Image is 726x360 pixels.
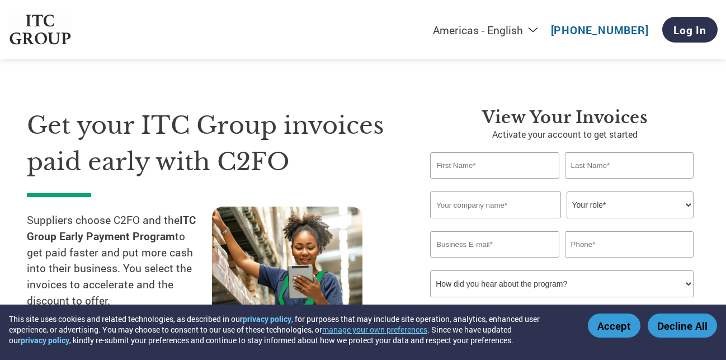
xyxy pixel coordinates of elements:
[21,335,69,345] a: privacy policy
[8,15,72,45] img: ITC Group
[662,17,718,43] a: Log In
[430,107,699,128] h3: View Your Invoices
[567,191,694,218] select: Title/Role
[430,191,561,218] input: Your company name*
[588,314,640,338] button: Accept
[430,152,559,179] input: First Name*
[565,180,694,187] div: Invalid last name or last name is too long
[565,152,694,179] input: Last Name*
[430,303,699,326] p: By clicking "Activate Account" you agree to C2FO's and
[430,128,699,141] p: Activate your account to get started
[27,213,196,243] strong: ITC Group Early Payment Program
[212,207,362,317] img: supply chain worker
[430,180,559,187] div: Invalid first name or first name is too long
[27,107,397,180] h1: Get your ITC Group invoices paid early with C2FO
[565,231,694,258] input: Phone*
[648,314,717,338] button: Decline All
[27,212,212,309] p: Suppliers choose C2FO and the to get paid faster and put more cash into their business. You selec...
[565,259,694,266] div: Inavlid Phone Number
[430,259,559,266] div: Inavlid Email Address
[322,324,427,335] button: manage your own preferences
[9,314,572,345] div: This site uses cookies and related technologies, as described in our , for purposes that may incl...
[243,314,291,324] a: privacy policy
[551,23,649,37] a: [PHONE_NUMBER]
[430,231,559,258] input: Invalid Email format
[430,219,694,227] div: Invalid company name or company name is too long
